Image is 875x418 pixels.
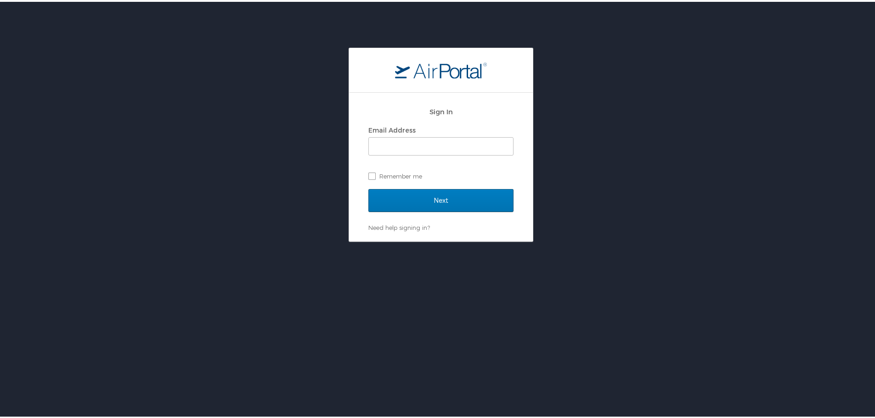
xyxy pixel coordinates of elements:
label: Remember me [368,167,514,181]
label: Email Address [368,124,416,132]
h2: Sign In [368,105,514,115]
img: logo [395,60,487,77]
a: Need help signing in? [368,222,430,229]
input: Next [368,187,514,210]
